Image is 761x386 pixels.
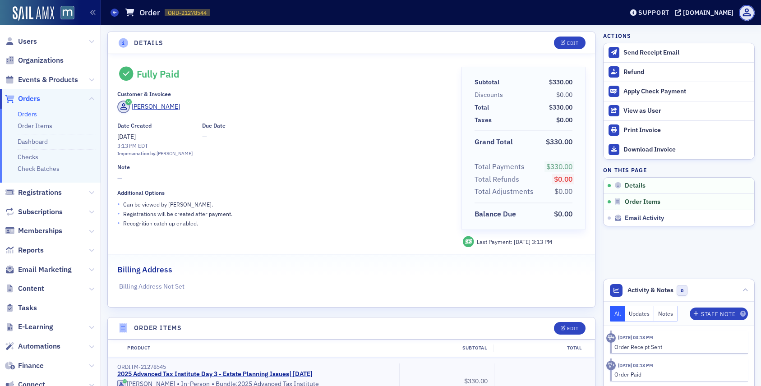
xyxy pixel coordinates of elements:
[475,137,516,147] span: Grand Total
[5,226,62,236] a: Memberships
[119,282,584,291] p: Billing Address Not Set
[18,153,38,161] a: Checks
[13,6,54,21] img: SailAMX
[567,326,578,331] div: Edit
[18,165,60,173] a: Check Batches
[5,55,64,65] a: Organizations
[475,78,499,87] div: Subtotal
[614,370,742,378] div: Order Paid
[117,133,136,141] span: [DATE]
[532,238,552,245] span: 3:13 PM
[5,188,62,198] a: Registrations
[117,150,157,156] span: Impersonation by:
[117,209,120,218] span: •
[546,162,572,171] span: $330.00
[18,284,44,294] span: Content
[690,308,748,320] button: Staff Note
[606,333,616,343] div: Activity
[18,303,37,313] span: Tasks
[117,370,313,378] a: 2025 Advanced Tax Institute Day 3 - Estate Planning Issues| [DATE]
[625,182,646,190] span: Details
[5,245,44,255] a: Reports
[18,75,78,85] span: Events & Products
[618,334,653,340] time: 8/19/2025 03:13 PM
[202,122,226,129] div: Due Date
[625,198,660,206] span: Order Items
[18,94,40,104] span: Orders
[5,341,60,351] a: Automations
[549,103,572,111] span: $330.00
[606,361,616,370] div: Activity
[123,219,198,227] p: Recognition catch up enabled.
[475,209,516,220] div: Balance Due
[168,9,207,17] span: ORD-21278544
[18,188,62,198] span: Registrations
[121,345,399,352] div: Product
[123,210,232,218] p: Registrations will be created after payment.
[18,226,62,236] span: Memberships
[5,265,72,275] a: Email Marketing
[625,306,655,322] button: Updates
[554,322,585,335] button: Edit
[464,377,488,385] span: $330.00
[117,218,120,228] span: •
[475,186,537,197] span: Total Adjustments
[18,37,37,46] span: Users
[117,189,165,196] div: Additional Options
[139,7,160,18] h1: Order
[739,5,755,21] span: Profile
[546,137,572,146] span: $330.00
[60,6,74,20] img: SailAMX
[475,161,528,172] span: Total Payments
[683,9,733,17] div: [DOMAIN_NAME]
[623,87,750,96] div: Apply Check Payment
[5,75,78,85] a: Events & Products
[604,82,754,101] button: Apply Check Payment
[549,78,572,86] span: $330.00
[475,78,503,87] span: Subtotal
[604,62,754,82] button: Refund
[604,101,754,120] button: View as User
[18,322,53,332] span: E-Learning
[5,284,44,294] a: Content
[117,174,449,183] span: —
[5,37,37,46] a: Users
[475,103,492,112] span: Total
[18,138,48,146] a: Dashboard
[117,101,180,113] a: [PERSON_NAME]
[134,323,182,333] h4: Order Items
[604,120,754,140] a: Print Invoice
[18,110,37,118] a: Orders
[18,265,72,275] span: Email Marketing
[556,91,572,99] span: $0.00
[54,6,74,21] a: View Homepage
[117,363,393,370] div: ORDITM-21278545
[604,140,754,159] a: Download Invoice
[117,142,137,149] time: 3:13 PM
[638,9,669,17] div: Support
[556,116,572,124] span: $0.00
[123,200,213,208] p: Can be viewed by [PERSON_NAME] .
[132,102,180,111] div: [PERSON_NAME]
[654,306,678,322] button: Notes
[475,115,492,125] div: Taxes
[610,306,625,322] button: All
[475,209,519,220] span: Balance Due
[117,122,152,129] div: Date Created
[603,32,631,40] h4: Actions
[554,37,585,49] button: Edit
[618,362,653,368] time: 8/19/2025 03:13 PM
[477,238,552,246] div: Last Payment:
[475,161,525,172] div: Total Payments
[603,166,755,174] h4: On this page
[623,49,750,57] div: Send Receipt Email
[623,126,750,134] div: Print Invoice
[554,175,572,184] span: $0.00
[475,115,495,125] span: Taxes
[475,137,513,147] div: Grand Total
[493,345,588,352] div: Total
[475,174,522,185] span: Total Refunds
[117,91,171,97] div: Customer & Invoicee
[117,264,172,276] h2: Billing Address
[627,285,673,295] span: Activity & Notes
